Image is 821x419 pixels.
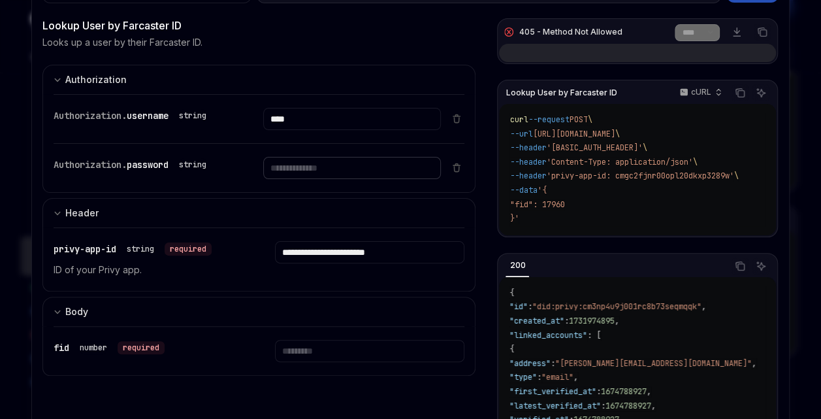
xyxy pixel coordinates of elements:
span: 1731974895 [569,316,615,326]
span: "first_verified_at" [509,386,596,397]
button: Copy the contents from the code block [732,258,749,275]
input: Enter privy-app-id [275,241,465,263]
span: 1674788927 [601,386,647,397]
span: : [564,316,569,326]
button: Delete item [449,162,464,173]
input: Enter fid [275,340,465,362]
span: }' [509,213,519,224]
span: username [127,110,169,122]
span: "id" [509,301,528,312]
div: required [165,243,212,256]
span: '[BASIC_AUTH_HEADER]' [546,142,642,153]
div: 405 - Method Not Allowed [519,27,622,37]
span: , [573,372,578,382]
span: "type" [509,372,537,382]
span: , [647,386,651,397]
span: , [615,316,619,326]
span: --request [528,114,569,125]
button: Ask AI [752,84,769,101]
span: : [ [587,330,601,341]
span: \ [642,142,647,153]
div: privy-app-id [54,241,212,257]
span: --data [509,185,537,195]
div: fid [54,340,165,356]
span: --header [509,142,546,153]
span: 'Content-Type: application/json' [546,157,692,167]
button: Ask AI [752,258,769,275]
span: : [596,386,601,397]
span: { [509,288,514,298]
span: : [537,372,541,382]
button: cURL [672,82,728,104]
span: privy-app-id [54,243,116,255]
input: Enter username [263,108,442,130]
select: Select response section [675,24,720,41]
span: , [752,358,756,369]
span: curl [509,114,528,125]
span: \ [587,114,592,125]
span: '{ [537,185,546,195]
div: Authorization.password [54,157,212,173]
div: required [118,341,165,354]
span: "linked_accounts" [509,330,587,341]
span: : [551,358,555,369]
span: : [528,301,532,312]
div: Body [65,304,88,320]
span: , [651,401,656,411]
div: Authorization.username [54,108,212,124]
span: [URL][DOMAIN_NAME] [532,129,615,139]
span: Lookup User by Farcaster ID [506,88,617,98]
p: cURL [691,87,711,97]
span: \ [615,129,619,139]
span: "email" [541,372,573,382]
div: Header [65,205,99,221]
a: Download response file [728,23,746,41]
span: --url [509,129,532,139]
span: password [127,159,169,171]
span: { [509,344,514,354]
span: 'privy-app-id: cmgc2fjnr00opl20dkxp3289w' [546,171,733,181]
button: Expand input section [42,297,475,326]
span: fid [54,342,69,354]
p: Looks up a user by their Farcaster ID. [42,36,202,49]
span: "fid": 17960 [509,199,564,210]
span: "address" [509,358,551,369]
span: : [601,401,605,411]
span: "latest_verified_at" [509,401,601,411]
span: "[PERSON_NAME][EMAIL_ADDRESS][DOMAIN_NAME]" [555,358,752,369]
span: --header [509,171,546,181]
span: 1674788927 [605,401,651,411]
button: Copy the contents from the code block [732,84,749,101]
span: Authorization. [54,110,127,122]
span: Authorization. [54,159,127,171]
div: Response content [499,44,776,62]
span: \ [733,171,738,181]
button: Expand input section [42,198,475,227]
input: Enter password [263,157,442,179]
span: --header [509,157,546,167]
span: POST [569,114,587,125]
div: Lookup User by Farcaster ID [42,18,475,33]
button: Expand input section [42,65,475,94]
div: 200 [506,258,529,273]
span: "created_at" [509,316,564,326]
span: "did:privy:cm3np4u9j001rc8b73seqmqqk" [532,301,701,312]
p: ID of your Privy app. [54,262,244,278]
button: Copy the contents from the code block [754,24,771,41]
div: Authorization [65,72,127,88]
span: , [701,301,706,312]
span: \ [692,157,697,167]
button: Delete item [449,113,464,124]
